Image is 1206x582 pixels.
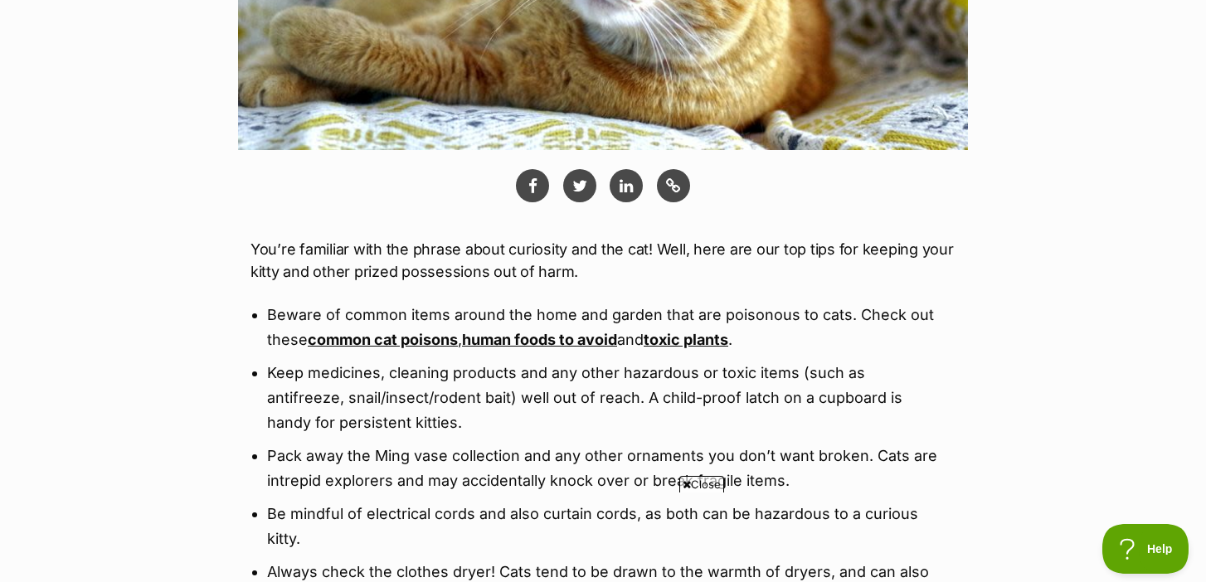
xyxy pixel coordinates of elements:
[1102,524,1189,574] iframe: Help Scout Beacon - Open
[267,303,939,352] li: Beware of common items around the home and garden that are poisonous to cats. Check out these , a...
[462,331,617,348] a: human foods to avoid
[657,169,690,202] button: Copy link
[267,502,939,551] li: Be mindful of electrical cords and also curtain cords, as both can be hazardous to a curious kitty.
[267,361,939,435] li: Keep medicines, cleaning products and any other hazardous or toxic items (such as antifreeze, sna...
[250,238,956,283] p: You’re familiar with the phrase about curiosity and the cat! Well, here are our top tips for keep...
[308,331,458,348] a: common cat poisons
[301,499,905,574] iframe: Advertisement
[563,169,596,202] a: Share via Twitter
[516,169,549,202] button: Share via facebook
[644,331,728,348] a: toxic plants
[679,476,724,492] span: Close
[610,169,643,202] a: Share via Linkedin
[267,444,939,493] li: Pack away the Ming vase collection and any other ornaments you don’t want broken. Cats are intrep...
